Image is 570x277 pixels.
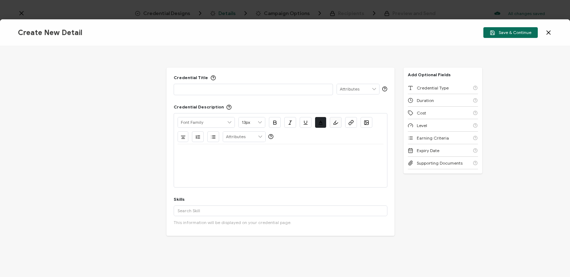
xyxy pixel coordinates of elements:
div: Skills [174,196,185,202]
span: Save & Continue [490,30,531,35]
span: This information will be displayed on your credential page. [174,220,291,225]
input: Attributes [337,84,379,94]
div: Credential Title [174,75,216,80]
input: Search Skill [174,205,387,216]
input: Font Family [178,117,235,127]
input: Font Size [239,117,265,127]
span: Duration [417,98,434,103]
span: Create New Detail [18,28,82,37]
div: Credential Description [174,104,232,110]
span: Level [417,123,427,128]
span: Earning Criteria [417,135,449,141]
p: Add Optional Fields [404,72,455,77]
span: Expiry Date [417,148,439,153]
span: Credential Type [417,85,449,91]
button: Save & Continue [483,27,538,38]
input: Attributes [223,132,265,142]
span: Supporting Documents [417,160,463,166]
iframe: Chat Widget [534,243,570,277]
span: Cost [417,110,426,116]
